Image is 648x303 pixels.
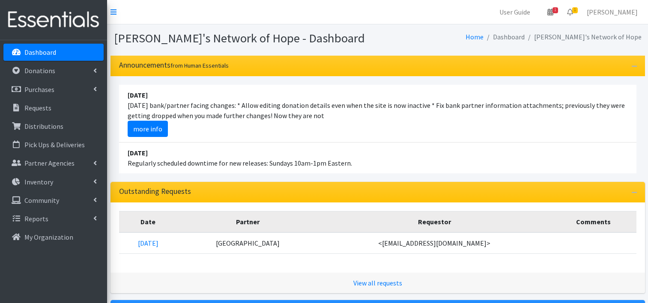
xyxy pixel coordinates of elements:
span: 1 [572,7,578,13]
p: Pick Ups & Deliveries [24,140,85,149]
a: Home [466,33,484,41]
a: Reports [3,210,104,227]
a: more info [128,121,168,137]
p: Dashboard [24,48,56,56]
strong: [DATE] [128,91,148,99]
li: Dashboard [484,31,525,43]
span: 1 [552,7,558,13]
h3: Outstanding Requests [119,187,191,196]
p: Purchases [24,85,54,94]
li: Regularly scheduled downtime for new releases: Sundays 10am-1pm Eastern. [119,143,636,173]
th: Date [119,211,178,232]
li: [DATE] bank/partner facing changes: * Allow editing donation details even when the site is now in... [119,85,636,143]
a: [DATE] [138,239,158,247]
a: Inventory [3,173,104,190]
a: Purchases [3,81,104,98]
p: Partner Agencies [24,159,75,167]
th: Comments [551,211,636,232]
a: Community [3,192,104,209]
p: Donations [24,66,55,75]
a: View all requests [353,279,402,287]
td: <[EMAIL_ADDRESS][DOMAIN_NAME]> [318,232,551,254]
a: Requests [3,99,104,116]
p: Distributions [24,122,63,131]
a: 1 [560,3,580,21]
li: [PERSON_NAME]'s Network of Hope [525,31,642,43]
a: 1 [540,3,560,21]
a: Donations [3,62,104,79]
a: Pick Ups & Deliveries [3,136,104,153]
img: HumanEssentials [3,6,104,34]
a: My Organization [3,229,104,246]
td: [GEOGRAPHIC_DATA] [177,232,318,254]
a: Dashboard [3,44,104,61]
a: [PERSON_NAME] [580,3,645,21]
p: Inventory [24,178,53,186]
p: My Organization [24,233,73,241]
a: Distributions [3,118,104,135]
h3: Announcements [119,61,229,70]
a: Partner Agencies [3,154,104,172]
p: Reports [24,214,48,223]
small: from Human Essentials [170,62,229,69]
h1: [PERSON_NAME]'s Network of Hope - Dashboard [114,31,375,46]
a: User Guide [493,3,537,21]
p: Requests [24,104,51,112]
th: Partner [177,211,318,232]
p: Community [24,196,59,205]
strong: [DATE] [128,149,148,157]
th: Requestor [318,211,551,232]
